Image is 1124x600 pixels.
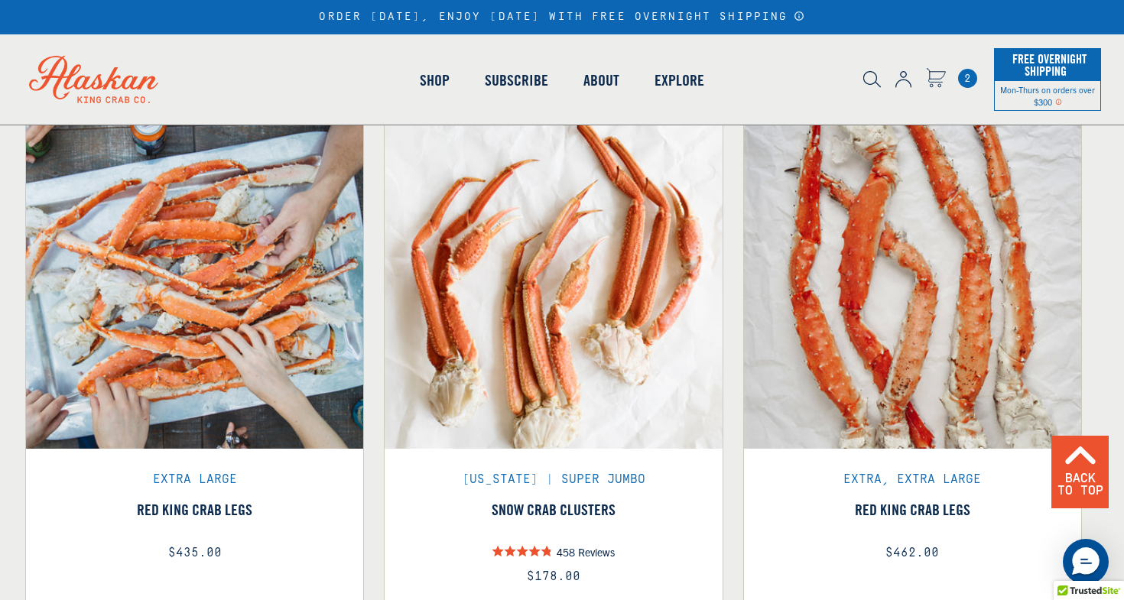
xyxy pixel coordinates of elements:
[168,546,222,559] span: $435.00
[895,71,911,88] img: account
[402,37,467,124] a: Shop
[1064,446,1097,465] img: Back to Top
[855,501,970,537] a: View Red King Crab Legs
[1000,84,1095,107] span: Mon-Thurs on orders over $300
[885,546,939,559] span: $462.00
[49,473,340,485] div: Extra Large
[1063,539,1109,585] div: Messenger Dummy Widget
[578,545,615,559] span: Reviews
[1009,47,1087,83] span: Free Overnight Shipping
[744,111,1081,448] img: Red King Crab Legs
[408,541,699,561] div: product star rating
[767,473,1058,485] div: Extra, Extra Large
[408,473,699,485] div: [US_STATE] | Super Jumbo
[8,34,180,125] img: Alaskan King Crab Co. logo
[527,569,580,583] span: $178.00
[26,111,363,448] img: Red King Crab Legs
[863,71,881,88] img: search
[137,501,252,537] a: View Red King Crab Legs
[467,37,566,124] a: Subscribe
[1057,472,1103,497] span: Back To Top
[958,69,977,88] span: 2
[794,11,805,21] a: Announcement Bar Modal
[566,37,637,124] a: About
[385,111,722,448] img: Snow Crab Clusters
[492,501,616,537] a: View Snow Crab Clusters
[1051,436,1109,507] a: Back To Top
[1055,96,1062,107] span: Shipping Notice Icon
[926,68,946,90] a: Cart
[958,69,977,88] a: Cart
[637,37,722,124] a: Explore
[557,545,575,559] span: 458
[319,11,804,24] div: ORDER [DATE], ENJOY [DATE] WITH FREE OVERNIGHT SHIPPING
